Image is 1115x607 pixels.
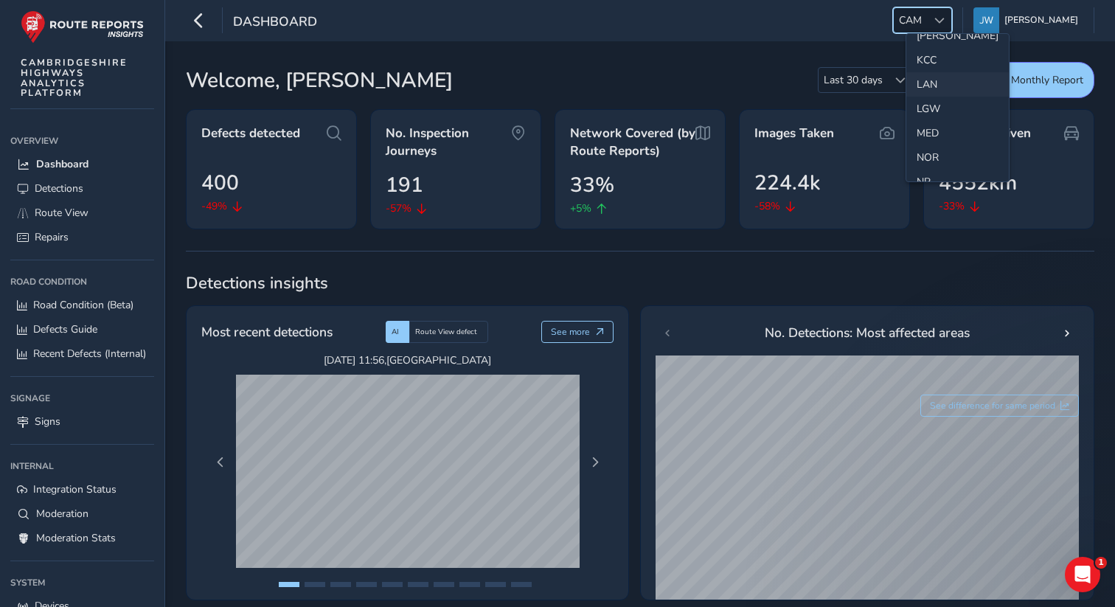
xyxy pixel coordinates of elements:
[10,387,154,409] div: Signage
[36,157,88,171] span: Dashboard
[35,230,69,244] span: Repairs
[10,293,154,317] a: Road Condition (Beta)
[408,582,428,587] button: Page 6
[36,531,116,545] span: Moderation Stats
[765,323,970,342] span: No. Detections: Most affected areas
[551,326,590,338] span: See more
[392,327,399,337] span: AI
[409,321,488,343] div: Route View defect
[920,395,1080,417] button: See difference for same period
[10,176,154,201] a: Detections
[754,125,834,142] span: Images Taken
[906,72,1009,97] li: LAN
[1095,557,1107,569] span: 1
[356,582,377,587] button: Page 4
[305,582,325,587] button: Page 2
[10,225,154,249] a: Repairs
[930,400,1055,412] span: See difference for same period
[819,68,888,92] span: Last 30 days
[186,65,453,96] span: Welcome, [PERSON_NAME]
[33,298,133,312] span: Road Condition (Beta)
[10,201,154,225] a: Route View
[570,201,591,216] span: +5%
[939,198,965,214] span: -33%
[233,13,317,33] span: Dashboard
[894,8,927,32] span: CAM
[33,322,97,336] span: Defects Guide
[236,353,580,367] span: [DATE] 11:56 , [GEOGRAPHIC_DATA]
[570,170,614,201] span: 33%
[754,167,820,198] span: 224.4k
[210,452,231,473] button: Previous Page
[10,409,154,434] a: Signs
[973,7,1083,33] button: [PERSON_NAME]
[10,502,154,526] a: Moderation
[35,181,83,195] span: Detections
[934,62,1094,98] button: Download Monthly Report
[906,97,1009,121] li: LGW
[10,130,154,152] div: Overview
[973,7,999,33] img: diamond-layout
[1065,557,1100,592] iframe: Intercom live chat
[906,121,1009,145] li: MED
[201,167,239,198] span: 400
[201,198,227,214] span: -49%
[960,73,1083,87] span: Download Monthly Report
[511,582,532,587] button: Page 10
[10,152,154,176] a: Dashboard
[541,321,614,343] button: See more
[10,341,154,366] a: Recent Defects (Internal)
[382,582,403,587] button: Page 5
[386,125,511,159] span: No. Inspection Journeys
[10,572,154,594] div: System
[10,455,154,477] div: Internal
[35,415,60,429] span: Signs
[10,477,154,502] a: Integration Status
[10,317,154,341] a: Defects Guide
[33,482,117,496] span: Integration Status
[386,201,411,216] span: -57%
[10,526,154,550] a: Moderation Stats
[906,145,1009,170] li: NOR
[36,507,88,521] span: Moderation
[906,170,1009,194] li: NR
[386,170,423,201] span: 191
[386,321,409,343] div: AI
[330,582,351,587] button: Page 3
[906,24,1009,48] li: JER
[1004,7,1078,33] span: [PERSON_NAME]
[570,125,695,159] span: Network Covered (by Route Reports)
[459,582,480,587] button: Page 8
[21,58,128,98] span: CAMBRIDGESHIRE HIGHWAYS ANALYTICS PLATFORM
[485,582,506,587] button: Page 9
[279,582,299,587] button: Page 1
[10,271,154,293] div: Road Condition
[415,327,477,337] span: Route View defect
[585,452,605,473] button: Next Page
[906,48,1009,72] li: KCC
[21,10,144,44] img: rr logo
[754,198,780,214] span: -58%
[33,347,146,361] span: Recent Defects (Internal)
[186,272,1094,294] span: Detections insights
[201,125,300,142] span: Defects detected
[939,167,1017,198] span: 4552km
[201,322,333,341] span: Most recent detections
[35,206,88,220] span: Route View
[434,582,454,587] button: Page 7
